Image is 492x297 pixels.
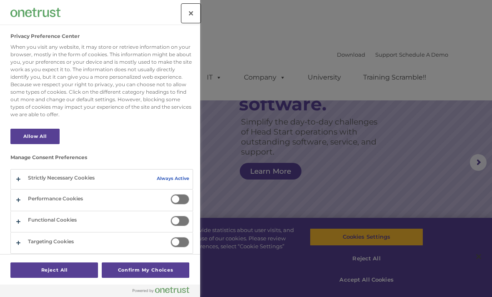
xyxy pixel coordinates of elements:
button: Allow All [10,129,60,144]
img: Powered by OneTrust Opens in a new Tab [133,287,189,293]
div: Company Logo [10,4,60,21]
a: Powered by OneTrust Opens in a new Tab [133,287,196,297]
div: When you visit any website, it may store or retrieve information on your browser, mostly in the f... [10,43,193,118]
button: Reject All [10,262,98,278]
button: Close [182,4,200,22]
h2: Privacy Preference Center [10,33,80,39]
h3: Manage Consent Preferences [10,155,193,165]
button: Confirm My Choices [102,262,189,278]
img: Company Logo [10,8,60,17]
